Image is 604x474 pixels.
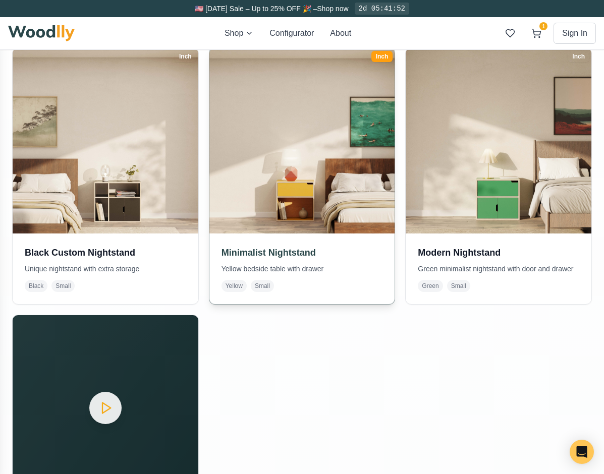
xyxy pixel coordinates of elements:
[418,246,579,260] h3: Modern Nightstand
[251,280,274,292] span: Small
[418,280,443,292] span: Green
[204,43,399,238] img: Minimalist Nightstand
[13,48,198,233] img: Black Custom Nightstand
[25,246,186,260] h3: Black Custom Nightstand
[175,51,196,62] div: Inch
[539,22,547,30] span: 1
[568,51,589,62] div: Inch
[570,440,594,464] div: Open Intercom Messenger
[8,25,75,41] img: Woodlly
[371,51,393,62] div: Inch
[51,280,75,292] span: Small
[269,27,314,39] button: Configurator
[330,27,351,39] button: About
[355,3,409,15] div: 2d 05:41:52
[406,48,591,233] img: Modern Nightstand
[222,280,247,292] span: Yellow
[317,5,348,13] a: Shop now
[222,246,383,260] h3: Minimalist Nightstand
[418,264,579,274] p: Green minimalist nightstand with door and drawer
[447,280,470,292] span: Small
[195,5,317,13] span: 🇺🇸 [DATE] Sale – Up to 25% OFF 🎉 –
[25,280,47,292] span: Black
[225,27,253,39] button: Shop
[554,23,596,44] button: Sign In
[25,264,186,274] p: Unique nightstand with extra storage
[222,264,383,274] p: Yellow bedside table with drawer
[527,24,545,42] button: 1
